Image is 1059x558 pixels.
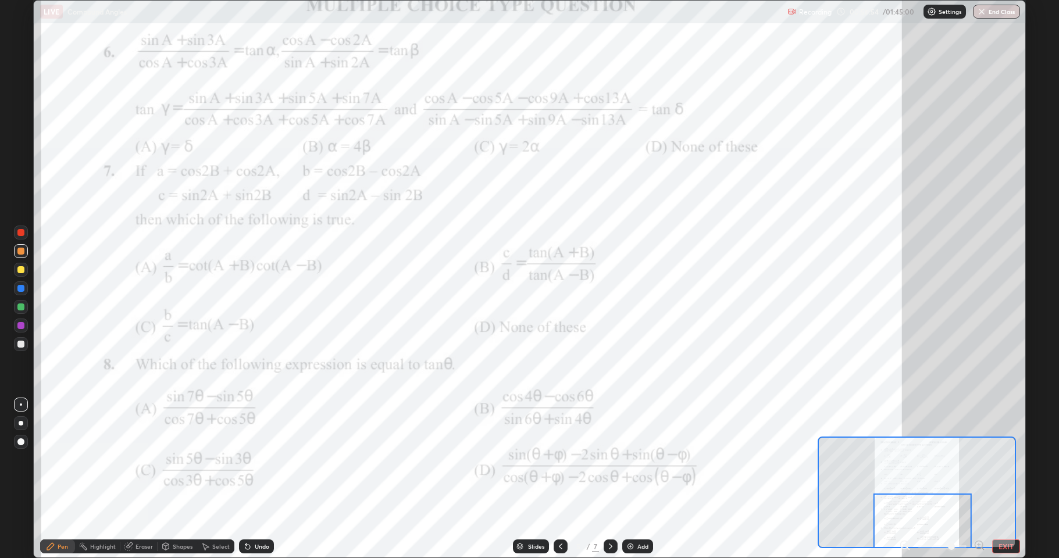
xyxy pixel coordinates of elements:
[592,541,599,552] div: 7
[939,9,961,15] p: Settings
[977,7,986,16] img: end-class-cross
[787,7,797,16] img: recording.375f2c34.svg
[572,543,584,550] div: 5
[212,543,230,549] div: Select
[528,543,544,549] div: Slides
[136,543,153,549] div: Eraser
[626,542,635,551] img: add-slide-button
[67,7,127,16] p: Compound Angles
[799,8,832,16] p: Recording
[255,543,269,549] div: Undo
[927,7,936,16] img: class-settings-icons
[973,5,1020,19] button: End Class
[586,543,590,550] div: /
[90,543,116,549] div: Highlight
[58,543,68,549] div: Pen
[637,543,648,549] div: Add
[992,539,1020,553] button: EXIT
[44,7,59,16] p: LIVE
[173,543,192,549] div: Shapes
